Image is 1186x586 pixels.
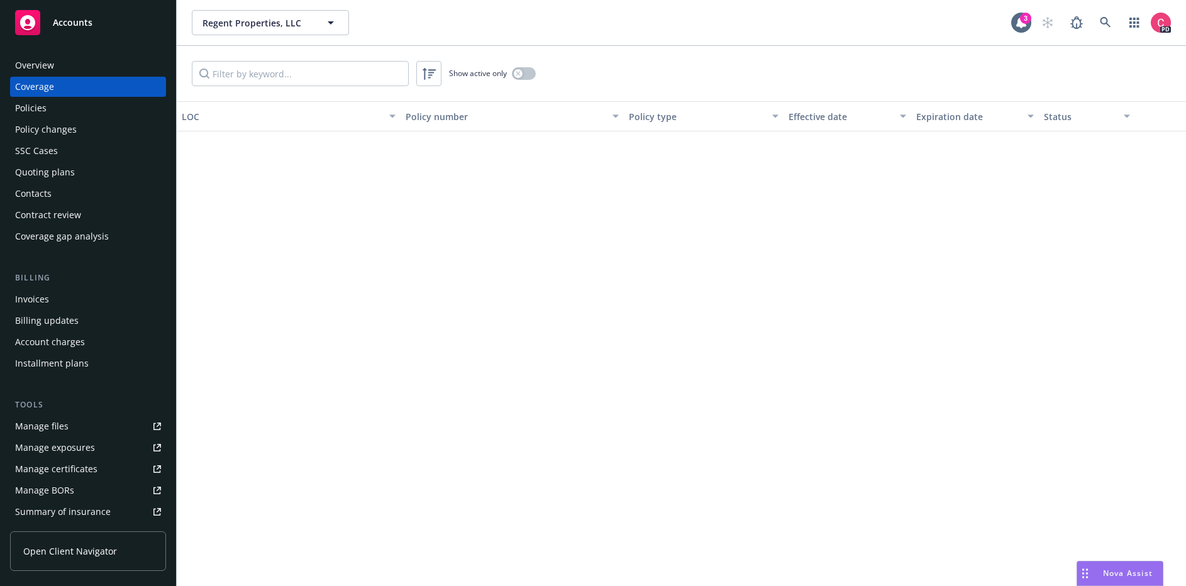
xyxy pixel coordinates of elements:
[192,61,409,86] input: Filter by keyword...
[1020,13,1031,24] div: 3
[15,311,79,331] div: Billing updates
[10,502,166,522] a: Summary of insurance
[15,55,54,75] div: Overview
[10,399,166,411] div: Tools
[15,502,111,522] div: Summary of insurance
[784,101,911,131] button: Effective date
[10,162,166,182] a: Quoting plans
[10,480,166,500] a: Manage BORs
[192,10,349,35] button: Regent Properties, LLC
[10,416,166,436] a: Manage files
[1077,561,1163,586] button: Nova Assist
[15,289,49,309] div: Invoices
[15,438,95,458] div: Manage exposures
[10,353,166,373] a: Installment plans
[10,459,166,479] a: Manage certificates
[202,16,311,30] span: Regent Properties, LLC
[15,459,97,479] div: Manage certificates
[15,332,85,352] div: Account charges
[10,438,166,458] a: Manage exposures
[406,110,606,123] div: Policy number
[1035,10,1060,35] a: Start snowing
[15,353,89,373] div: Installment plans
[916,110,1020,123] div: Expiration date
[15,480,74,500] div: Manage BORs
[1039,101,1134,131] button: Status
[1122,10,1147,35] a: Switch app
[15,162,75,182] div: Quoting plans
[624,101,784,131] button: Policy type
[15,141,58,161] div: SSC Cases
[449,68,507,79] span: Show active only
[10,205,166,225] a: Contract review
[1064,10,1089,35] a: Report a Bug
[401,101,624,131] button: Policy number
[1151,13,1171,33] img: photo
[629,110,765,123] div: Policy type
[10,119,166,140] a: Policy changes
[53,18,92,28] span: Accounts
[15,184,52,204] div: Contacts
[10,5,166,40] a: Accounts
[911,101,1039,131] button: Expiration date
[15,119,77,140] div: Policy changes
[15,226,109,246] div: Coverage gap analysis
[1103,568,1153,578] span: Nova Assist
[10,272,166,284] div: Billing
[10,184,166,204] a: Contacts
[10,77,166,97] a: Coverage
[10,332,166,352] a: Account charges
[10,55,166,75] a: Overview
[10,311,166,331] a: Billing updates
[10,226,166,246] a: Coverage gap analysis
[10,289,166,309] a: Invoices
[15,416,69,436] div: Manage files
[1044,110,1116,123] div: Status
[1093,10,1118,35] a: Search
[789,110,892,123] div: Effective date
[23,545,117,558] span: Open Client Navigator
[15,205,81,225] div: Contract review
[15,98,47,118] div: Policies
[10,141,166,161] a: SSC Cases
[182,110,382,123] div: LOC
[10,98,166,118] a: Policies
[177,101,401,131] button: LOC
[1077,561,1093,585] div: Drag to move
[15,77,54,97] div: Coverage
